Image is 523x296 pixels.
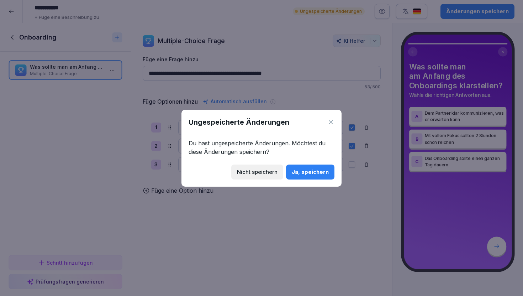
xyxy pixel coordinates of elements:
p: Du hast ungespeicherte Änderungen. Möchtest du diese Änderungen speichern? [189,139,334,156]
div: Ja, speichern [292,168,329,176]
h1: Ungespeicherte Änderungen [189,117,289,128]
button: Ja, speichern [286,165,334,180]
button: Nicht speichern [231,165,283,180]
div: Nicht speichern [237,168,278,176]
